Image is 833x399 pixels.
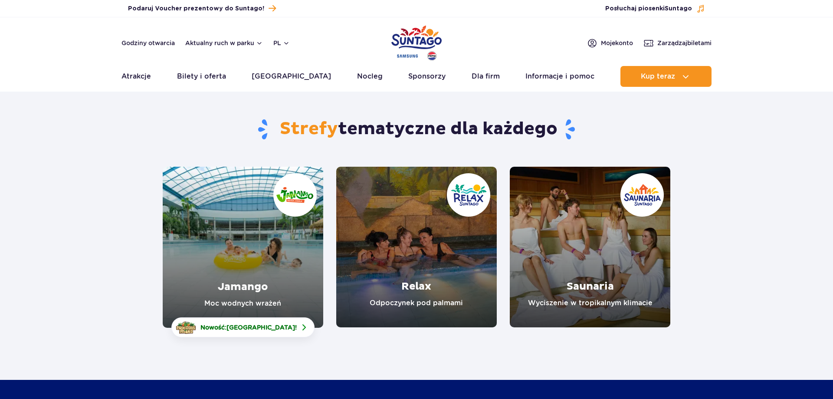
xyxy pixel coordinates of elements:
[252,66,331,87] a: [GEOGRAPHIC_DATA]
[280,118,338,140] span: Strefy
[128,4,264,13] span: Podaruj Voucher prezentowy do Suntago!
[163,167,323,328] a: Jamango
[510,167,670,327] a: Saunaria
[200,323,297,332] span: Nowość: !
[643,38,712,48] a: Zarządzajbiletami
[336,167,497,327] a: Relax
[273,39,290,47] button: pl
[177,66,226,87] a: Bilety i oferta
[605,4,705,13] button: Posłuchaj piosenkiSuntago
[601,39,633,47] span: Moje konto
[657,39,712,47] span: Zarządzaj biletami
[357,66,383,87] a: Nocleg
[408,66,446,87] a: Sponsorzy
[620,66,712,87] button: Kup teraz
[226,324,295,331] span: [GEOGRAPHIC_DATA]
[472,66,500,87] a: Dla firm
[121,66,151,87] a: Atrakcje
[605,4,692,13] span: Posłuchaj piosenki
[171,317,315,337] a: Nowość:[GEOGRAPHIC_DATA]!
[121,39,175,47] a: Godziny otwarcia
[185,40,263,46] button: Aktualny ruch w parku
[525,66,594,87] a: Informacje i pomoc
[128,3,276,14] a: Podaruj Voucher prezentowy do Suntago!
[641,73,675,80] span: Kup teraz
[391,22,442,62] a: Park of Poland
[587,38,633,48] a: Mojekonto
[665,6,692,12] span: Suntago
[163,118,671,141] h1: tematyczne dla każdego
